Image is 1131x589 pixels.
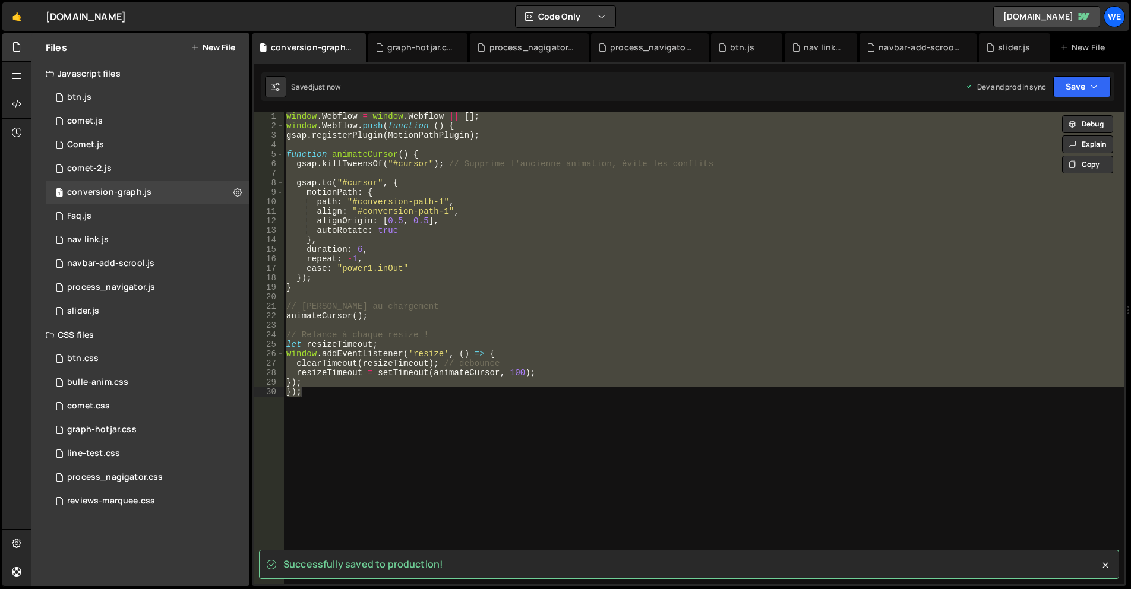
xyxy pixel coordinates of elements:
[254,197,284,207] div: 10
[254,254,284,264] div: 16
[56,189,63,198] span: 1
[46,489,249,513] div: 17167/47906.css
[254,188,284,197] div: 9
[46,370,249,394] div: 17167/47828.css
[67,401,110,411] div: comet.css
[254,273,284,283] div: 18
[271,42,352,53] div: conversion-graph.js
[965,82,1046,92] div: Dev and prod in sync
[2,2,31,31] a: 🤙
[46,465,249,489] div: 17167/48300.css
[254,359,284,368] div: 27
[998,42,1030,53] div: slider.js
[254,387,284,397] div: 30
[1062,115,1113,133] button: Debug
[67,163,112,174] div: comet-2.js
[46,275,249,299] div: 17167/47466.js
[254,368,284,378] div: 28
[291,82,340,92] div: Saved
[67,116,103,126] div: comet.js
[67,92,91,103] div: btn.js
[254,169,284,178] div: 7
[1062,135,1113,153] button: Explain
[46,228,249,252] div: 17167/47512.js
[610,42,694,53] div: process_navigator.js
[254,207,284,216] div: 11
[1104,6,1125,27] a: We
[312,82,340,92] div: just now
[67,425,137,435] div: graph-hotjar.css
[67,211,91,221] div: Faq.js
[46,9,126,24] div: [DOMAIN_NAME]
[254,283,284,292] div: 19
[46,41,67,54] h2: Files
[804,42,843,53] div: nav link.js
[254,245,284,254] div: 15
[254,302,284,311] div: 21
[46,109,249,133] div: 17167/47407.js
[254,321,284,330] div: 23
[1053,76,1111,97] button: Save
[67,448,120,459] div: line-test.css
[1062,156,1113,173] button: Copy
[489,42,574,53] div: process_nagigator.css
[46,85,249,109] div: 17167/47401.js
[254,235,284,245] div: 14
[67,282,155,293] div: process_navigator.js
[46,394,249,418] div: 17167/47408.css
[67,140,104,150] div: Comet.js
[46,180,249,204] div: 17167/48486.js
[67,187,151,198] div: conversion-graph.js
[67,235,109,245] div: nav link.js
[31,323,249,347] div: CSS files
[254,378,284,387] div: 29
[387,42,453,53] div: graph-hotjar.css
[254,140,284,150] div: 4
[191,43,235,52] button: New File
[254,112,284,121] div: 1
[254,226,284,235] div: 13
[46,252,249,275] div: 17167/47443.js
[67,306,99,316] div: slider.js
[67,377,128,388] div: bulle-anim.css
[67,258,154,269] div: navbar-add-scrool.js
[254,264,284,273] div: 17
[254,216,284,226] div: 12
[730,42,754,53] div: btn.js
[254,330,284,340] div: 24
[31,62,249,85] div: Javascript files
[254,178,284,188] div: 8
[993,6,1100,27] a: [DOMAIN_NAME]
[254,159,284,169] div: 6
[1060,42,1110,53] div: New File
[46,133,249,157] div: 17167/47404.js
[516,6,615,27] button: Code Only
[67,353,99,364] div: btn.css
[46,157,249,180] div: 17167/47405.js
[283,558,443,571] span: Successfully saved to production!
[46,442,249,465] div: 17167/47403.css
[254,121,284,131] div: 2
[46,299,249,323] div: 17167/47522.js
[67,496,155,506] div: reviews-marquee.css
[67,472,163,483] div: process_nagigator.css
[254,131,284,140] div: 3
[254,340,284,349] div: 25
[46,347,249,370] div: 17167/47836.css
[879,42,962,53] div: navbar-add-scrool.js
[254,150,284,159] div: 5
[254,311,284,321] div: 22
[46,418,249,442] div: 17167/47858.css
[254,349,284,359] div: 26
[46,204,249,228] div: 17167/47672.js
[254,292,284,302] div: 20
